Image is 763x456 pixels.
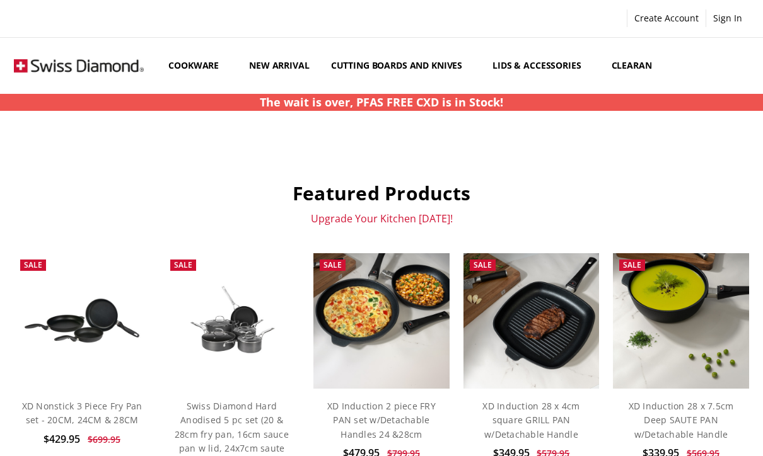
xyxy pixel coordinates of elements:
a: Cookware [158,38,238,94]
p: The wait is over, PFAS FREE CXD is in Stock! [260,94,503,111]
a: Swiss Diamond Hard Anodised 5 pc set (20 & 28cm fry pan, 16cm sauce pan w lid, 24x7cm saute pan w... [164,253,300,389]
span: Sale [474,259,492,270]
a: XD Nonstick 3 Piece Fry Pan set - 20CM, 24CM & 28CM [14,253,149,389]
a: Cutting boards and knives [320,38,482,94]
a: XD Nonstick 3 Piece Fry Pan set - 20CM, 24CM & 28CM [22,400,143,426]
a: New arrival [238,38,320,94]
h2: Featured Products [14,181,748,205]
a: Sign In [706,9,749,27]
span: $699.95 [88,433,120,445]
img: Swiss Diamond Hard Anodised 5 pc set (20 & 28cm fry pan, 16cm sauce pan w lid, 24x7cm saute pan w... [164,275,300,367]
p: Upgrade Your Kitchen [DATE]! [14,212,748,225]
img: XD Induction 28 x 7.5cm Deep SAUTE PAN w/Detachable Handle [613,253,748,389]
a: XD Induction 28 x 7.5cm Deep SAUTE PAN w/Detachable Handle [629,400,734,440]
a: XD Induction 28 x 4cm square GRILL PAN w/Detachable Handle [482,400,580,440]
img: XD Induction 2 piece FRY PAN set w/Detachable Handles 24 &28cm [313,253,449,389]
span: Sale [24,259,42,270]
a: XD Induction 2 piece FRY PAN set w/Detachable Handles 24 &28cm [327,400,436,440]
a: Clearance [601,38,682,94]
img: Free Shipping On Every Order [14,40,144,91]
img: XD Induction 28 x 4cm square GRILL PAN w/Detachable Handle [463,253,599,389]
span: Sale [323,259,342,270]
a: Lids & Accessories [482,38,600,94]
span: Sale [623,259,641,270]
img: XD Nonstick 3 Piece Fry Pan set - 20CM, 24CM & 28CM [14,287,149,355]
span: $429.95 [44,432,80,446]
a: Create Account [627,9,706,27]
span: Sale [174,259,192,270]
